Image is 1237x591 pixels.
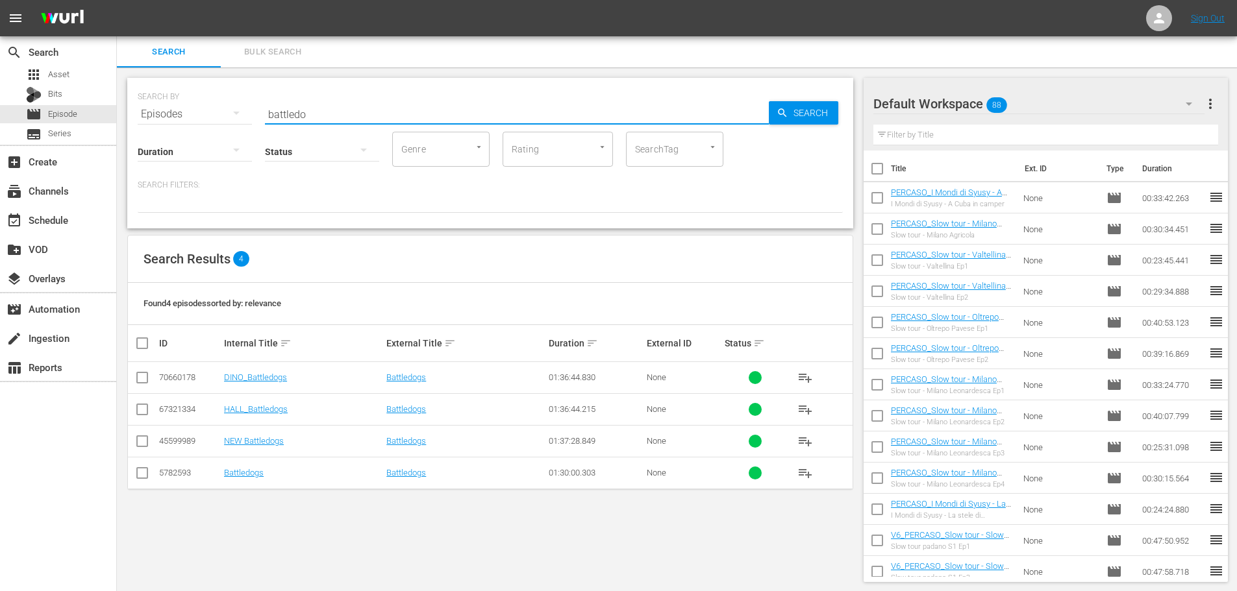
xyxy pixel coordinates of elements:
td: None [1018,245,1101,276]
span: Bits [48,88,62,101]
span: reorder [1208,407,1224,423]
span: Episode [1106,564,1122,579]
div: I Mondi di Syusy - A Cuba in camper [891,200,1014,208]
span: reorder [1208,470,1224,485]
div: Default Workspace [873,86,1205,122]
span: VOD [6,242,22,258]
span: reorder [1208,189,1224,205]
span: Bulk Search [229,45,317,60]
div: Slow tour - Oltrepo Pavese Ep2 [891,356,1014,364]
span: Series [48,127,71,140]
a: HALL_Battledogs [224,404,288,414]
a: V6_PERCASO_Slow tour - Slow tour padano S1 Ep1 [891,530,1009,549]
span: reorder [1208,376,1224,392]
span: Episode [1106,377,1122,392]
td: 00:33:42.263 [1137,182,1208,213]
a: PERCASO_Slow tour - Oltrepo Pavese Ep2 [891,343,1004,363]
span: playlist_add [797,465,813,481]
button: Open [596,141,608,153]
span: Episode [1106,283,1122,299]
td: None [1018,463,1101,494]
div: External ID [647,338,721,348]
span: Search Results [144,251,231,267]
a: PERCASO_Slow tour - Milano Leonardesca Ep1 [891,374,1002,394]
span: reorder [1208,314,1224,330]
button: playlist_add [790,426,821,457]
span: reorder [1208,345,1224,361]
span: reorder [1208,501,1224,516]
button: Open [473,141,485,153]
button: more_vert [1203,88,1218,119]
span: Create [6,154,22,170]
a: PERCASO_Slow tour - Milano Agricola [891,219,1002,238]
div: 01:36:44.830 [549,372,642,382]
div: None [647,468,721,477]
a: Battledogs [386,404,426,414]
span: playlist_add [797,433,813,449]
a: PERCASO_Slow tour - Milano Leonardesca Ep3 [891,437,1002,456]
span: Series [26,127,42,142]
span: playlist_add [797,370,813,385]
span: reorder [1208,563,1224,579]
span: Asset [26,67,42,82]
th: Title [891,151,1017,187]
td: None [1018,525,1101,556]
td: None [1018,494,1101,525]
th: Type [1099,151,1134,187]
span: Episode [1106,439,1122,455]
span: sort [586,337,598,349]
a: PERCASO_Slow tour - Milano Leonardesca Ep4 [891,468,1002,487]
a: Battledogs [386,468,426,477]
td: None [1018,307,1101,338]
div: Slow tour - Milano Leonardesca Ep3 [891,449,1014,457]
a: DINO_Battledogs [224,372,287,382]
span: playlist_add [797,402,813,417]
div: Slow tour padano S1 Ep2 [891,573,1014,582]
div: Slow tour - Milano Leonardesca Ep1 [891,387,1014,395]
div: None [647,436,721,446]
span: reorder [1208,283,1224,298]
td: None [1018,400,1101,431]
td: 00:39:16.869 [1137,338,1208,369]
span: Asset [48,68,69,81]
span: Episode [1106,252,1122,268]
td: None [1018,556,1101,587]
span: Episode [26,106,42,122]
span: sort [280,337,292,349]
a: NEW Battledogs [224,436,284,446]
a: PERCASO_Slow tour - Valtellina Ep2 [891,281,1011,300]
span: Reports [6,360,22,376]
span: Episode [48,108,77,121]
td: 00:47:58.718 [1137,556,1208,587]
button: playlist_add [790,362,821,393]
a: PERCASO_Slow tour - Valtellina Ep1 [891,250,1011,269]
div: 01:36:44.215 [549,404,642,414]
a: Battledogs [386,372,426,382]
div: None [647,372,721,382]
td: None [1018,182,1101,213]
td: None [1018,369,1101,400]
a: Battledogs [224,468,264,477]
td: None [1018,276,1101,307]
div: Slow tour - Milano Agricola [891,231,1014,239]
div: Slow tour - Valtellina Ep1 [891,262,1014,271]
span: Search [125,45,213,60]
td: 00:30:34.451 [1137,213,1208,245]
div: 67321334 [159,404,220,414]
span: Episode [1106,501,1122,517]
div: Bits [26,87,42,103]
span: Episode [1106,221,1122,237]
span: Search [6,45,22,60]
span: Schedule [6,213,22,228]
a: PERCASO_I Mondi di Syusy - La stele di [PERSON_NAME] [891,499,1011,518]
span: Ingestion [6,331,22,346]
span: Episode [1106,346,1122,361]
td: 00:40:07.799 [1137,400,1208,431]
span: Channels [6,184,22,199]
div: I Mondi di Syusy - La stele di [PERSON_NAME] [891,511,1014,520]
div: 70660178 [159,372,220,382]
th: Ext. ID [1017,151,1099,187]
td: 00:29:34.888 [1137,276,1208,307]
div: Duration [549,335,642,351]
span: 88 [986,91,1007,119]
